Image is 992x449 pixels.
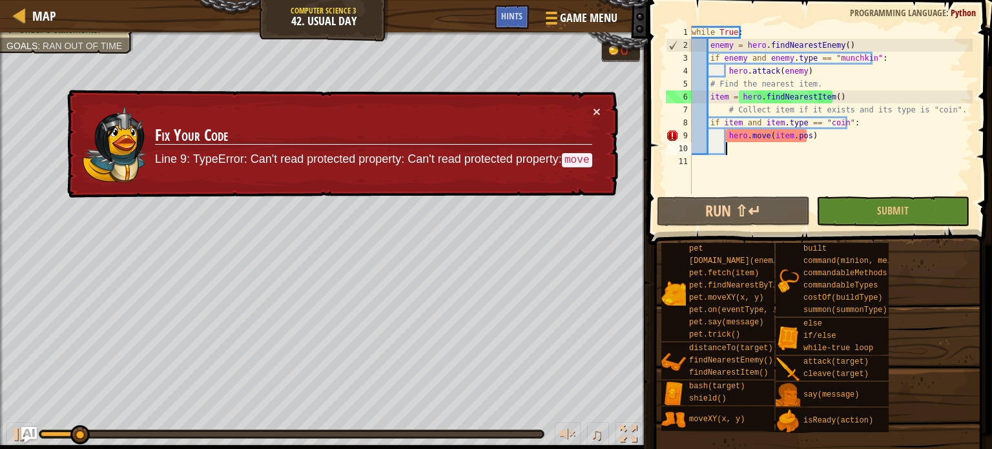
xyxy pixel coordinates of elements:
[816,196,969,226] button: Submit
[689,394,727,403] span: shield()
[666,129,692,142] div: 9
[661,382,686,406] img: portrait.png
[776,326,800,350] img: portrait.png
[689,293,763,302] span: pet.moveXY(x, y)
[803,319,822,328] span: else
[689,330,740,339] span: pet.trick()
[593,105,601,118] button: ×
[776,383,800,408] img: portrait.png
[689,318,763,327] span: pet.say(message)
[83,105,147,183] img: duck_usara.png
[666,26,692,39] div: 1
[6,423,32,449] button: Ctrl + P: Play
[587,423,609,449] button: ♫
[661,350,686,375] img: portrait.png
[666,52,692,65] div: 3
[776,357,800,382] img: portrait.png
[689,415,745,424] span: moveXY(x, y)
[590,424,603,444] span: ♫
[803,256,966,266] span: command(minion, method, arg1, arg2)
[666,78,692,90] div: 5
[689,306,810,315] span: pet.on(eventType, handler)
[21,427,37,443] button: Ask AI
[803,344,873,353] span: while-true loop
[43,41,122,51] span: Ran out of time
[689,368,768,377] span: findNearestItem()
[615,423,641,449] button: Toggle fullscreen
[689,256,782,266] span: [DOMAIN_NAME](enemy)
[689,382,745,391] span: bash(target)
[689,281,814,290] span: pet.findNearestByType(type)
[803,306,887,315] span: summon(summonType)
[689,269,759,278] span: pet.fetch(item)
[26,7,56,25] a: Map
[666,65,692,78] div: 4
[661,281,686,306] img: portrait.png
[666,155,692,168] div: 11
[877,204,909,218] span: Submit
[803,331,836,340] span: if/else
[776,269,800,293] img: portrait.png
[803,269,887,278] span: commandableMethods
[803,357,869,366] span: attack(target)
[803,416,873,425] span: isReady(action)
[666,90,692,103] div: 6
[689,344,773,353] span: distanceTo(target)
[32,7,56,25] span: Map
[155,127,592,145] h3: Fix Your Code
[155,151,592,168] p: Line 9: TypeError: Can't read protected property: Can't read protected property:
[776,409,800,433] img: portrait.png
[666,142,692,155] div: 10
[601,40,640,62] div: Team 'humans' has 0 gold.
[803,370,869,379] span: cleave(target)
[535,5,625,36] button: Game Menu
[555,423,581,449] button: Adjust volume
[689,356,773,365] span: findNearestEnemy()
[6,41,37,51] span: Goals
[803,390,859,399] span: say(message)
[562,153,592,167] code: move
[657,196,810,226] button: Run ⇧↵
[951,6,976,19] span: Python
[37,41,43,51] span: :
[666,103,692,116] div: 7
[661,408,686,432] img: portrait.png
[501,10,522,22] span: Hints
[946,6,951,19] span: :
[803,281,878,290] span: commandableTypes
[666,39,692,52] div: 2
[803,293,882,302] span: costOf(buildType)
[850,6,946,19] span: Programming language
[621,44,634,58] div: 0
[803,244,827,253] span: built
[689,244,703,253] span: pet
[666,116,692,129] div: 8
[560,10,617,26] span: Game Menu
